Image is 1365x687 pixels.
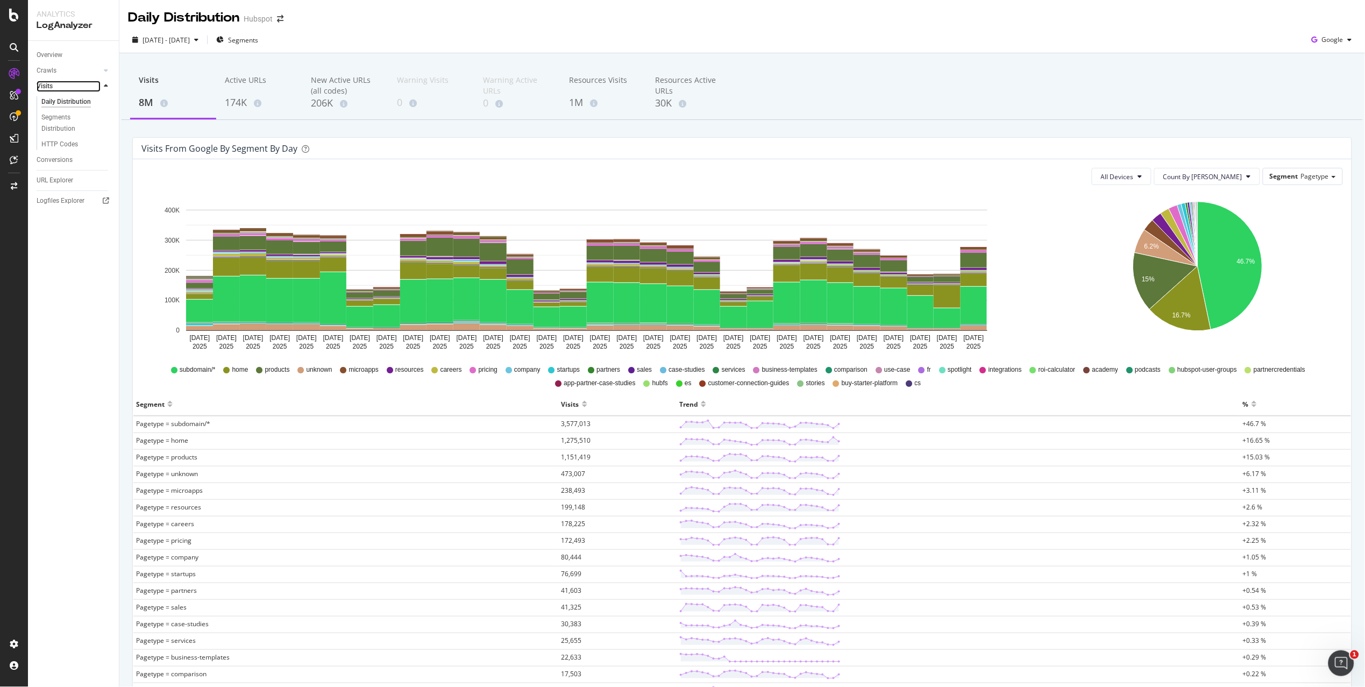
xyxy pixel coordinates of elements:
span: 41,603 [561,586,582,595]
text: 2025 [406,343,421,350]
span: Pagetype = services [136,636,196,645]
span: Pagetype = partners [136,586,197,595]
text: 2025 [646,343,661,350]
span: +3.11 % [1243,486,1267,495]
text: [DATE] [643,334,664,342]
span: 25,655 [561,636,582,645]
span: +0.54 % [1243,586,1267,595]
span: 30,383 [561,619,582,628]
button: Segments [212,31,262,48]
text: [DATE] [537,334,557,342]
text: 2025 [966,343,981,350]
button: Count By [PERSON_NAME] [1154,168,1260,185]
text: [DATE] [617,334,637,342]
text: [DATE] [430,334,450,342]
div: Warning Active URLs [483,75,552,96]
span: +0.33 % [1243,636,1267,645]
span: +0.39 % [1243,619,1267,628]
text: [DATE] [510,334,530,342]
text: 15% [1142,276,1155,284]
span: cs [915,379,921,388]
text: 2025 [886,343,901,350]
div: Active URLs [225,75,294,95]
text: [DATE] [964,334,984,342]
span: 238,493 [561,486,586,495]
span: Pagetype = subdomain/* [136,419,210,428]
span: company [514,365,541,374]
button: Google [1307,31,1356,48]
text: [DATE] [483,334,503,342]
span: hubfs [652,379,668,388]
text: [DATE] [804,334,824,342]
text: [DATE] [723,334,744,342]
text: 2025 [780,343,794,350]
span: +2.6 % [1243,502,1263,512]
span: spotlight [948,365,972,374]
span: es [685,379,692,388]
a: Crawls [37,65,101,76]
span: Segments [228,36,258,45]
span: products [265,365,289,374]
span: comparison [834,365,868,374]
span: 76,699 [561,569,582,578]
text: 300K [165,237,180,244]
text: 46.7% [1237,258,1255,265]
a: Conversions [37,154,111,166]
text: 0 [176,327,180,335]
text: 2025 [807,343,821,350]
span: Pagetype = careers [136,519,194,528]
text: 100K [165,297,180,304]
a: Overview [37,49,111,61]
div: 1M [569,96,638,110]
span: podcasts [1135,365,1161,374]
span: hubspot-user-groups [1177,365,1237,374]
text: 200K [165,267,180,274]
text: 2025 [326,343,340,350]
text: 2025 [913,343,928,350]
span: use-case [884,365,911,374]
div: LogAnalyzer [37,19,110,32]
text: 2025 [273,343,287,350]
span: pricing [479,365,497,374]
div: Daily Distribution [41,96,91,108]
span: 80,444 [561,553,582,562]
span: startups [557,365,580,374]
span: +1 % [1243,569,1257,578]
span: 178,225 [561,519,586,528]
span: 1,151,419 [561,452,591,462]
span: Pagetype = home [136,436,188,445]
text: [DATE] [696,334,717,342]
text: [DATE] [750,334,771,342]
text: 2025 [433,343,447,350]
div: Hubspot [244,13,273,24]
text: [DATE] [563,334,584,342]
div: New Active URLs (all codes) [311,75,380,96]
div: Visits [139,75,208,95]
div: Trend [679,395,698,413]
span: Pagetype = products [136,452,197,462]
span: +15.03 % [1243,452,1270,462]
a: Logfiles Explorer [37,195,111,207]
text: 2025 [727,343,741,350]
text: 2025 [753,343,767,350]
a: Daily Distribution [41,96,111,108]
div: Resources Active URLs [655,75,724,96]
text: [DATE] [857,334,877,342]
span: subdomain/* [180,365,216,374]
span: 172,493 [561,536,586,545]
div: Daily Distribution [128,9,239,27]
text: [DATE] [777,334,797,342]
div: Analytics [37,9,110,19]
span: Pagetype = microapps [136,486,203,495]
span: [DATE] - [DATE] [143,36,190,45]
div: HTTP Codes [41,139,78,150]
svg: A chart. [141,194,1032,355]
span: stories [806,379,825,388]
text: [DATE] [376,334,397,342]
span: +0.29 % [1243,653,1267,662]
span: case-studies [669,365,705,374]
text: 2025 [379,343,394,350]
text: 2025 [246,343,260,350]
span: Pagetype = pricing [136,536,191,545]
span: resources [395,365,424,374]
